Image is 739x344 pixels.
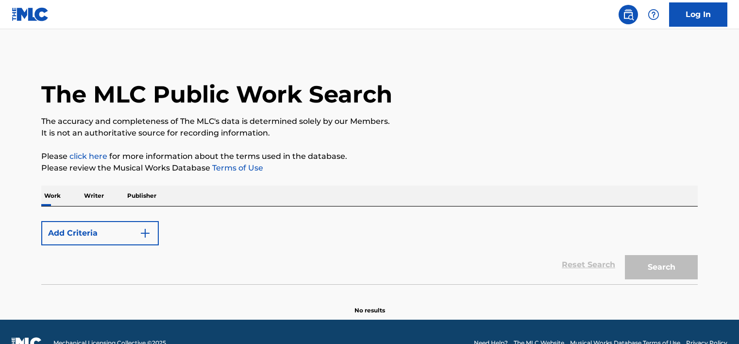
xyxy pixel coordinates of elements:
[354,294,385,315] p: No results
[644,5,663,24] div: Help
[41,80,392,109] h1: The MLC Public Work Search
[41,216,698,284] form: Search Form
[69,152,107,161] a: click here
[81,186,107,206] p: Writer
[619,5,638,24] a: Public Search
[210,163,263,172] a: Terms of Use
[41,162,698,174] p: Please review the Musical Works Database
[41,127,698,139] p: It is not an authoritative source for recording information.
[41,221,159,245] button: Add Criteria
[669,2,727,27] a: Log In
[648,9,659,20] img: help
[139,227,151,239] img: 9d2ae6d4665cec9f34b9.svg
[622,9,634,20] img: search
[12,7,49,21] img: MLC Logo
[41,151,698,162] p: Please for more information about the terms used in the database.
[41,116,698,127] p: The accuracy and completeness of The MLC's data is determined solely by our Members.
[124,186,159,206] p: Publisher
[41,186,64,206] p: Work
